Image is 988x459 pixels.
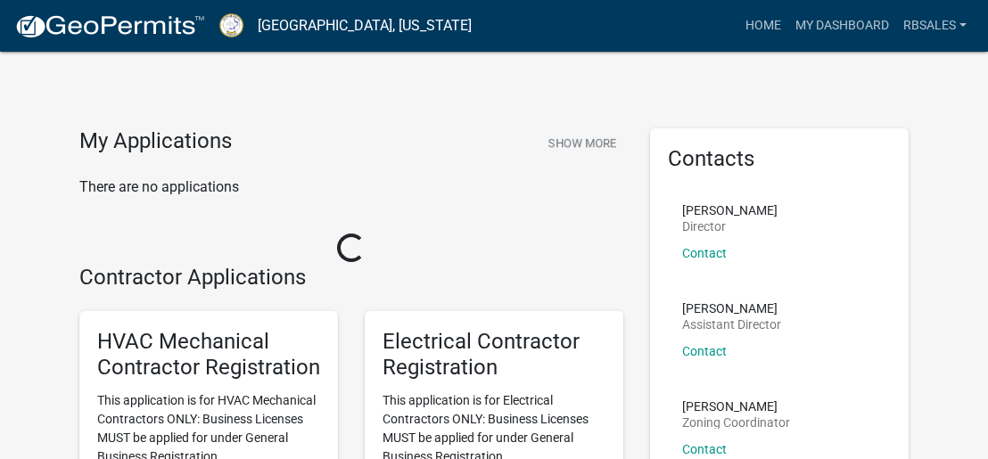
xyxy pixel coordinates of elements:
[79,176,623,198] p: There are no applications
[541,128,623,158] button: Show More
[738,9,788,43] a: Home
[668,146,891,172] h5: Contacts
[682,344,727,358] a: Contact
[682,246,727,260] a: Contact
[97,329,320,381] h5: HVAC Mechanical Contractor Registration
[788,9,896,43] a: My Dashboard
[682,220,778,233] p: Director
[79,265,623,291] h4: Contractor Applications
[896,9,974,43] a: rbsales
[383,329,605,381] h5: Electrical Contractor Registration
[219,13,243,37] img: Putnam County, Georgia
[682,442,727,456] a: Contact
[682,416,790,429] p: Zoning Coordinator
[79,128,232,155] h4: My Applications
[682,400,790,413] p: [PERSON_NAME]
[682,302,781,315] p: [PERSON_NAME]
[258,11,472,41] a: [GEOGRAPHIC_DATA], [US_STATE]
[682,318,781,331] p: Assistant Director
[682,204,778,217] p: [PERSON_NAME]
